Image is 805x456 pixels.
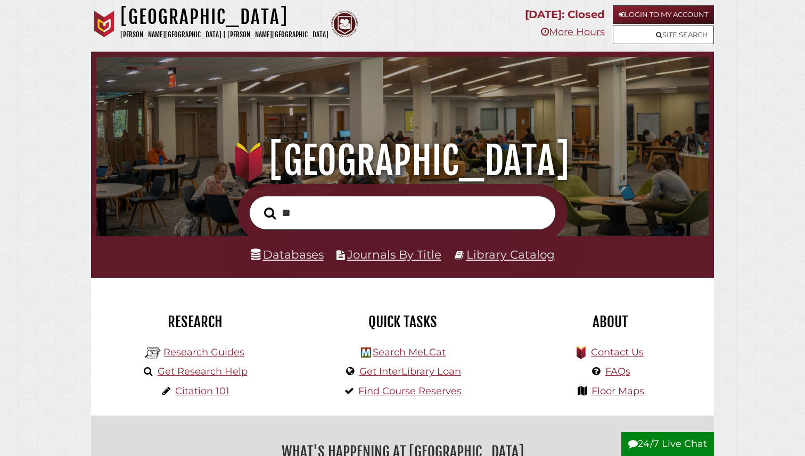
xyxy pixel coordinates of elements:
img: Hekman Library Logo [145,345,161,361]
a: Get Research Help [158,366,248,377]
i: Search [264,206,276,219]
p: [DATE]: Closed [525,5,605,24]
a: Databases [251,247,324,261]
h1: [GEOGRAPHIC_DATA] [120,5,328,29]
a: Search MeLCat [373,346,446,358]
a: Research Guides [163,346,244,358]
a: FAQs [605,366,630,377]
img: Calvin Theological Seminary [331,11,358,37]
a: Journals By Title [347,247,441,261]
img: Calvin University [91,11,118,37]
button: Search [259,204,281,223]
a: More Hours [541,26,605,38]
a: Contact Us [591,346,644,358]
a: Citation 101 [175,385,229,397]
a: Login to My Account [613,5,714,24]
a: Get InterLibrary Loan [359,366,461,377]
h2: About [514,313,706,331]
a: Find Course Reserves [358,385,462,397]
a: Floor Maps [592,385,644,397]
a: Library Catalog [466,247,555,261]
h2: Quick Tasks [307,313,498,331]
h2: Research [99,313,291,331]
h1: [GEOGRAPHIC_DATA] [109,137,697,184]
p: [PERSON_NAME][GEOGRAPHIC_DATA] | [PERSON_NAME][GEOGRAPHIC_DATA] [120,29,328,41]
a: Site Search [613,26,714,44]
img: Hekman Library Logo [361,347,371,358]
